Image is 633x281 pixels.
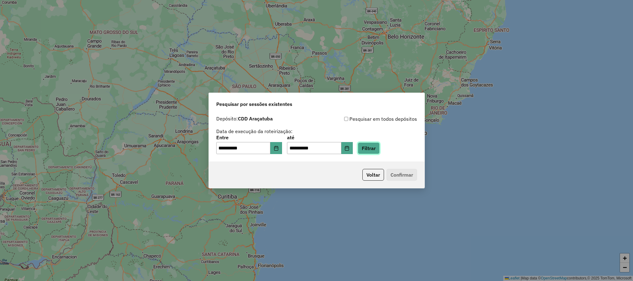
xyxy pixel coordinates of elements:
label: Depósito: [216,115,273,122]
strong: CDD Araçatuba [238,115,273,122]
label: Entre [216,134,282,141]
span: Pesquisar por sessões existentes [216,100,292,108]
button: Choose Date [270,142,282,154]
div: Pesquisar em todos depósitos [317,115,417,123]
button: Choose Date [341,142,353,154]
button: Filtrar [358,142,380,154]
label: Data de execução da roteirização: [216,128,293,135]
button: Voltar [362,169,384,181]
label: até [287,134,353,141]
